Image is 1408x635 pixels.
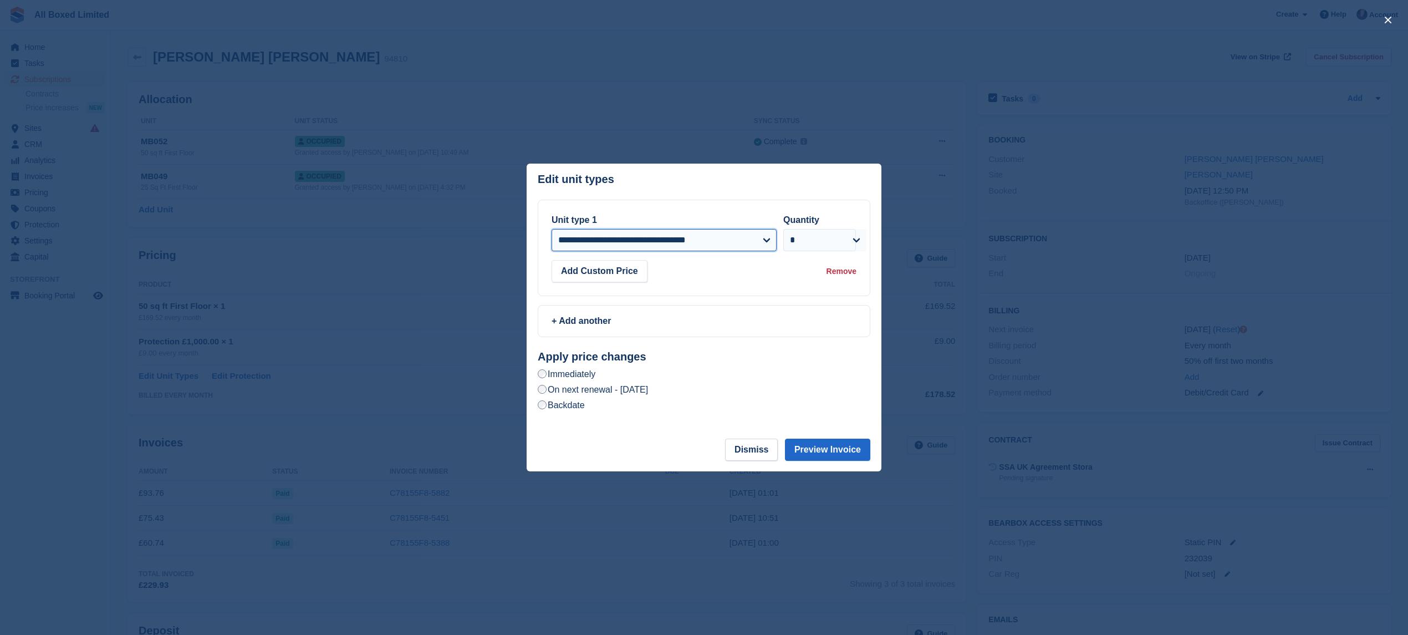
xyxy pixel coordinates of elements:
div: Remove [827,266,856,277]
input: Backdate [538,400,547,409]
button: Preview Invoice [785,439,870,461]
label: On next renewal - [DATE] [538,384,648,395]
button: Add Custom Price [552,260,647,282]
button: close [1379,11,1397,29]
div: + Add another [552,314,856,328]
label: Quantity [783,215,819,225]
p: Edit unit types [538,173,614,186]
a: + Add another [538,305,870,337]
strong: Apply price changes [538,350,646,363]
label: Immediately [538,368,595,380]
input: On next renewal - [DATE] [538,385,547,394]
button: Dismiss [725,439,778,461]
input: Immediately [538,369,547,378]
label: Unit type 1 [552,215,597,225]
label: Backdate [538,399,585,411]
